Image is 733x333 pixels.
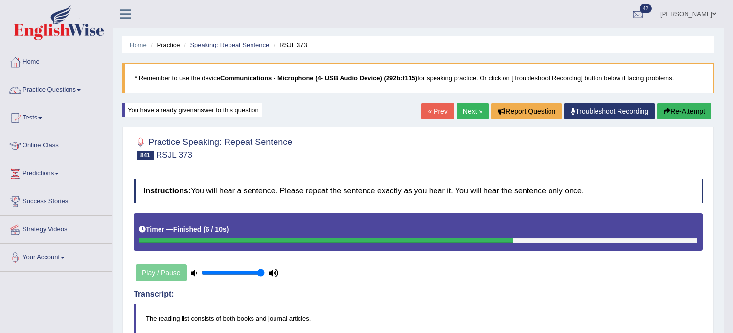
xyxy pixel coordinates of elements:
[0,76,112,101] a: Practice Questions
[137,151,154,160] span: 841
[134,135,292,160] h2: Practice Speaking: Repeat Sentence
[139,226,229,233] h5: Timer —
[203,225,206,233] b: (
[122,103,262,117] div: You have already given answer to this question
[227,225,229,233] b: )
[491,103,562,119] button: Report Question
[134,179,703,203] h4: You will hear a sentence. Please repeat the sentence exactly as you hear it. You will hear the se...
[564,103,655,119] a: Troubleshoot Recording
[134,290,703,299] h4: Transcript:
[130,41,147,48] a: Home
[0,104,112,129] a: Tests
[0,216,112,240] a: Strategy Videos
[122,63,714,93] blockquote: * Remember to use the device for speaking practice. Or click on [Troubleshoot Recording] button b...
[148,40,180,49] li: Practice
[190,41,269,48] a: Speaking: Repeat Sentence
[0,48,112,73] a: Home
[206,225,227,233] b: 6 / 10s
[0,188,112,213] a: Success Stories
[0,132,112,157] a: Online Class
[271,40,307,49] li: RSJL 373
[0,244,112,268] a: Your Account
[156,150,192,160] small: RSJL 373
[220,74,417,82] b: Communications - Microphone (4- USB Audio Device) (292b:f115)
[640,4,652,13] span: 42
[457,103,489,119] a: Next »
[143,187,191,195] b: Instructions:
[421,103,454,119] a: « Prev
[657,103,711,119] button: Re-Attempt
[173,225,202,233] b: Finished
[0,160,112,185] a: Predictions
